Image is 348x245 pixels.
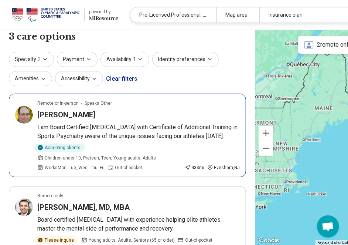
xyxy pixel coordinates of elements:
div: powered by [89,9,118,15]
div: Evesham , NJ [207,164,240,171]
p: Remote or In-person [37,100,79,107]
div: Pre-Licensed Professional, [MEDICAL_DATA] [130,7,216,23]
span: Out-of-pocket [115,164,142,171]
p: I am Board Certified [MEDICAL_DATA] with Certificate of Additional Training in Sports Psychiatry ... [37,123,240,141]
div: Accepting clients [34,144,85,152]
span: Young adults, Adults, Seniors (65 or older) [89,237,175,244]
button: Amenities [9,71,52,86]
button: Availability1 [100,52,149,67]
div: Clear filters [106,70,137,88]
h1: 3 care options [9,30,76,43]
div: Open chat [317,215,339,238]
div: 433 mi [185,164,204,171]
div: Please inquire [34,236,78,244]
button: Zoom out [259,141,273,156]
button: Payment [57,52,98,67]
div: Map area [216,7,259,23]
p: Board certified [MEDICAL_DATA] with experience helping elite athletes master the mental side of p... [37,215,240,233]
span: Out-of-pocket [185,237,212,244]
h3: [PERSON_NAME], MD, MBA [37,202,130,212]
span: Children under 10, Preteen, Teen, Young adults, Adults [45,155,156,161]
button: Identity preferences [152,52,219,67]
div: Insurance plan [259,7,345,23]
span: Works Mon, Tue, Wed, Thu, Fri [45,164,105,171]
button: Accessibility [55,71,103,86]
button: Specialty2 [9,52,54,67]
button: Zoom in [259,126,273,141]
span: Speaks Other [85,100,112,107]
h3: [PERSON_NAME] [37,110,95,120]
span: 1 [133,56,136,63]
span: 2 [38,56,41,63]
a: USOPCpowered by [12,6,118,24]
p: Remote only [37,192,63,199]
img: USOPC [12,6,80,24]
